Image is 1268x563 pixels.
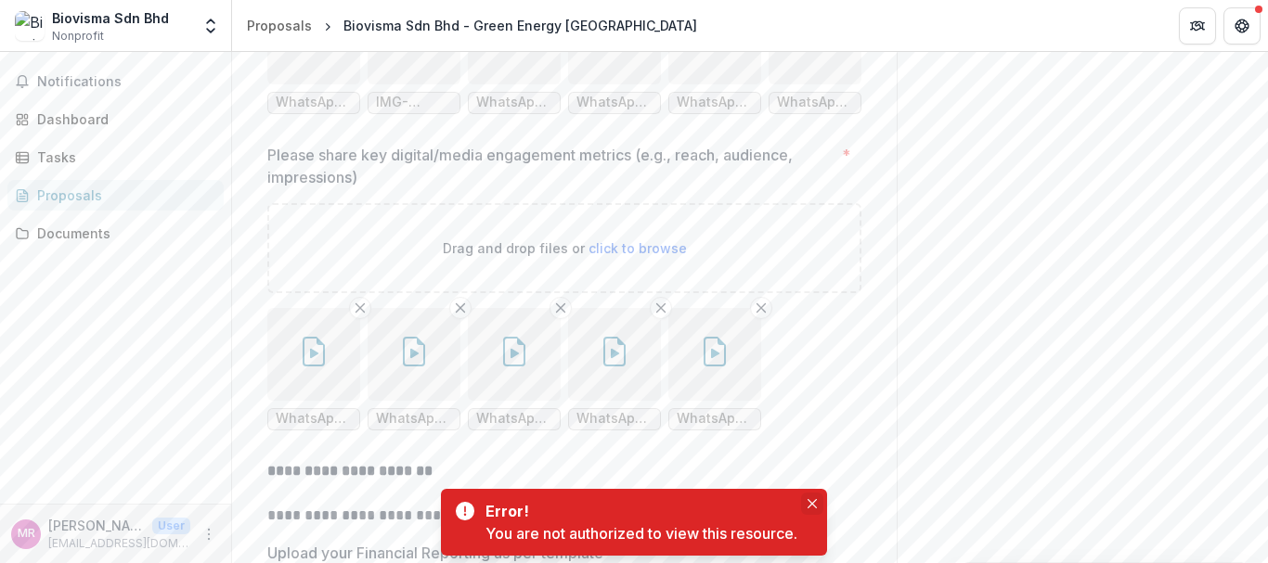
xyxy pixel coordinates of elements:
[1179,7,1216,45] button: Partners
[15,11,45,41] img: Biovisma Sdn Bhd
[267,144,835,188] p: Please share key digital/media engagement metrics (e.g., reach, audience, impressions)
[349,297,371,319] button: Remove File
[677,411,753,427] span: WhatsApp Video [DATE] at 14.46.21_9754c56c.mp4
[18,528,35,540] div: MUHAMMAD ASWAD BIN ABD RASHID
[52,8,169,28] div: Biovisma Sdn Bhd
[568,308,661,430] div: Remove FileWhatsApp Video [DATE] at 14.57.46_741f34c3.mp4
[589,240,687,256] span: click to browse
[343,16,697,35] div: Biovisma Sdn Bhd - Green Energy [GEOGRAPHIC_DATA]
[449,297,472,319] button: Remove File
[476,95,552,110] span: WhatsApp Image [DATE] 16.42.20.jpeg
[485,522,797,544] div: You are not authorized to view this resource.
[550,297,572,319] button: Remove File
[7,218,224,249] a: Documents
[276,411,352,427] span: WhatsApp Video [DATE] at 14.57.46_3bcb5b02.mp4
[376,95,452,110] span: IMG-20250327-WA0027 (1).jpg
[152,518,190,534] p: User
[443,238,687,258] p: Drag and drop files or
[376,411,452,427] span: WhatsApp Video [DATE] at 14.46.10_8e1f727e.mp4
[239,12,319,39] a: Proposals
[37,224,209,243] div: Documents
[52,28,104,45] span: Nonprofit
[37,186,209,205] div: Proposals
[7,180,224,211] a: Proposals
[37,147,209,167] div: Tasks
[485,500,790,522] div: Error!
[668,308,761,430] div: Remove FileWhatsApp Video [DATE] at 14.46.21_9754c56c.mp4
[7,67,224,96] button: Notifications
[468,308,561,430] div: Remove FileWhatsApp Video [DATE] 14.44.25_ba12ef1e.mp4
[750,297,772,319] button: Remove File
[576,411,653,427] span: WhatsApp Video [DATE] at 14.57.46_741f34c3.mp4
[7,142,224,173] a: Tasks
[677,95,753,110] span: WhatsApp Image [DATE] 16.42.39 (1).jpeg
[198,523,220,545] button: More
[368,308,460,430] div: Remove FileWhatsApp Video [DATE] at 14.46.10_8e1f727e.mp4
[37,109,209,129] div: Dashboard
[1223,7,1261,45] button: Get Help
[48,535,190,552] p: [EMAIL_ADDRESS][DOMAIN_NAME]
[276,95,352,110] span: WhatsApp Image [DATE] 13.48.49 (1) (1).jpeg
[37,74,216,90] span: Notifications
[198,7,224,45] button: Open entity switcher
[7,104,224,134] a: Dashboard
[476,411,552,427] span: WhatsApp Video [DATE] 14.44.25_ba12ef1e.mp4
[777,95,853,110] span: WhatsApp Image [DATE] 16.52.43.jpeg
[801,493,823,515] button: Close
[239,12,705,39] nav: breadcrumb
[576,95,653,110] span: WhatsApp Image [DATE] 16.42.35 (1).jpeg
[650,297,672,319] button: Remove File
[247,16,312,35] div: Proposals
[48,516,145,535] p: [PERSON_NAME] BIN ABD [PERSON_NAME]
[267,308,360,430] div: Remove FileWhatsApp Video [DATE] at 14.57.46_3bcb5b02.mp4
